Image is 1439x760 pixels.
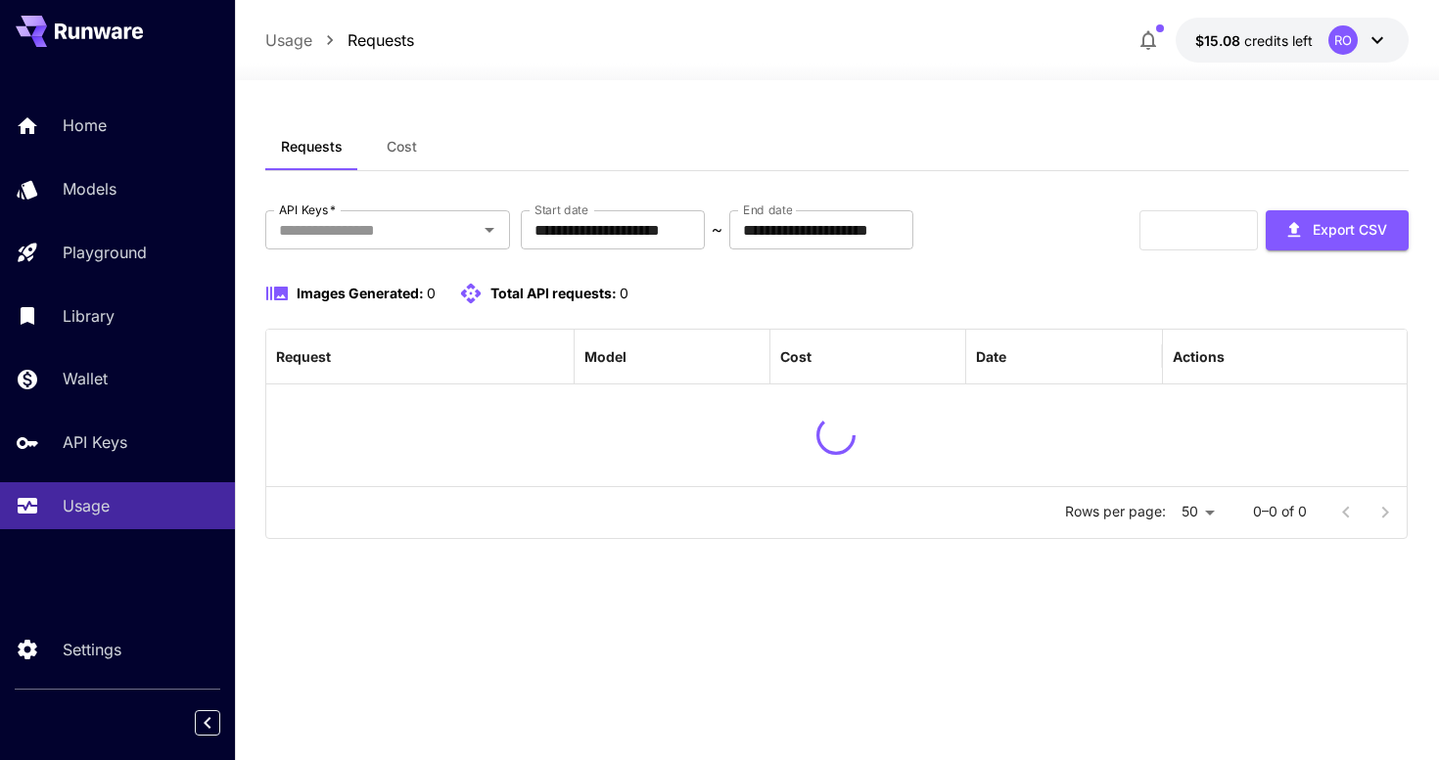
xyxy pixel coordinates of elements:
[265,28,414,52] nav: breadcrumb
[265,28,312,52] a: Usage
[195,710,220,736] button: Collapse sidebar
[620,285,628,301] span: 0
[1195,30,1313,51] div: $15.08187
[279,201,336,218] label: API Keys
[63,241,147,264] p: Playground
[1244,32,1313,49] span: credits left
[63,494,110,517] p: Usage
[476,216,503,244] button: Open
[281,138,343,156] span: Requests
[63,430,127,454] p: API Keys
[427,285,436,301] span: 0
[534,201,588,218] label: Start date
[63,367,108,390] p: Wallet
[1195,32,1244,49] span: $15.08
[63,113,107,137] p: Home
[63,638,121,661] p: Settings
[1173,348,1225,365] div: Actions
[63,177,116,201] p: Models
[1266,210,1409,250] button: Export CSV
[1176,18,1409,63] button: $15.08187RO
[780,348,812,365] div: Cost
[297,285,424,301] span: Images Generated:
[1328,25,1358,55] div: RO
[276,348,331,365] div: Request
[712,218,722,242] p: ~
[743,201,792,218] label: End date
[63,304,115,328] p: Library
[1174,498,1222,526] div: 50
[976,348,1006,365] div: Date
[490,285,617,301] span: Total API requests:
[1253,502,1307,521] p: 0–0 of 0
[387,138,417,156] span: Cost
[348,28,414,52] a: Requests
[1065,502,1166,521] p: Rows per page:
[209,705,235,740] div: Collapse sidebar
[584,348,627,365] div: Model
